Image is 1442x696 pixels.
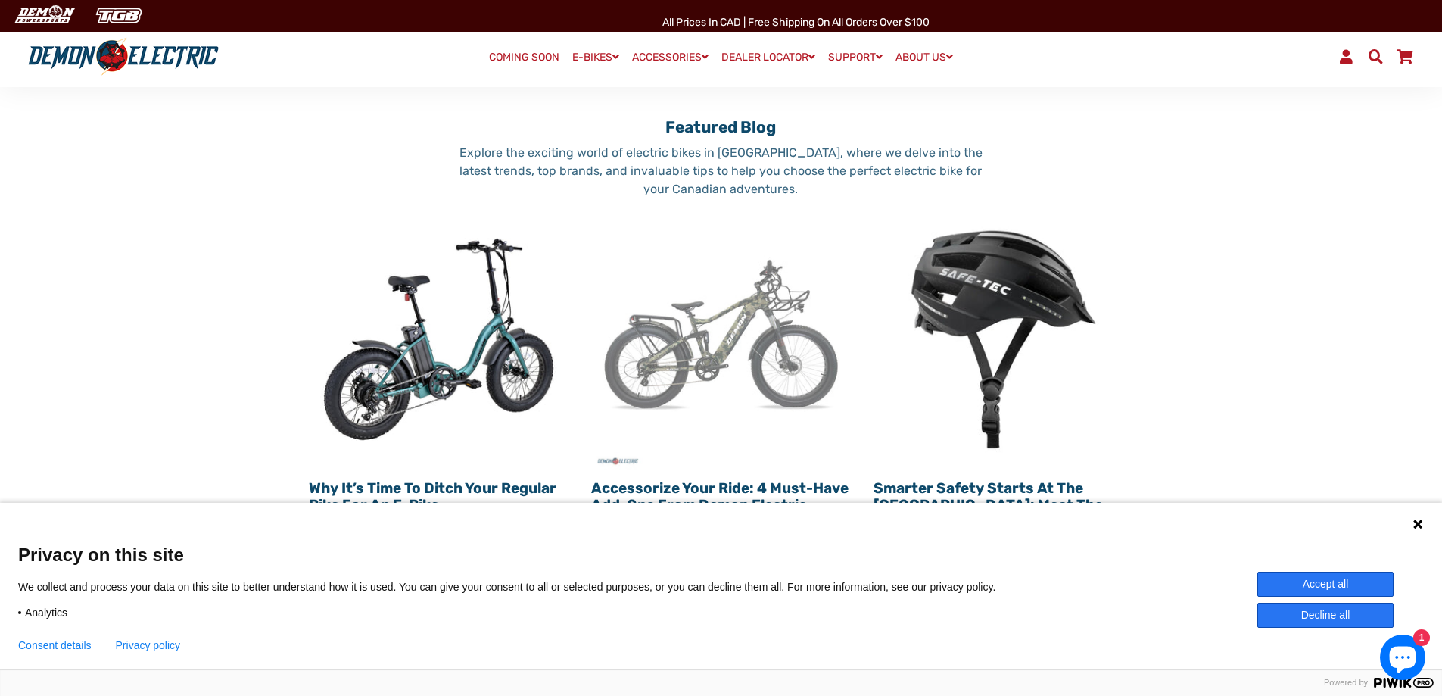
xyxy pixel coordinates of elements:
[591,209,851,469] img: Accessorize Your Ride: 4 Must-Have Add-Ons from Demon Electric
[450,117,992,136] h2: Featured blog
[1257,572,1394,597] button: Accept all
[662,16,930,29] span: All Prices in CAD | Free shipping on all orders over $100
[627,46,714,68] a: ACCESSORIES
[890,46,958,68] a: ABOUT US
[18,580,1018,594] p: We collect and process your data on this site to better understand how it is used. You can give y...
[484,47,565,68] a: COMING SOON
[1375,635,1430,684] inbox-online-store-chat: Shopify online store chat
[309,479,556,514] a: Why It’s Time to Ditch Your Regular Bike for an E-Bike
[88,3,150,28] img: TGB Canada
[874,209,1133,469] img: Smarter Safety Starts at the Helmet: Meet the Asgard by Demon Electric
[450,144,992,198] p: Explore the exciting world of electric bikes in [GEOGRAPHIC_DATA], where we delve into the latest...
[1318,678,1374,688] span: Powered by
[18,544,1424,566] span: Privacy on this site
[874,479,1103,532] a: Smarter Safety Starts at the [GEOGRAPHIC_DATA]: Meet the Asgard by Demon Electric
[716,46,821,68] a: DEALER LOCATOR
[25,606,67,620] span: Analytics
[823,46,888,68] a: SUPPORT
[18,639,92,651] button: Consent details
[116,639,181,651] a: Privacy policy
[23,37,224,76] img: Demon Electric logo
[309,209,568,469] img: Why It’s Time to Ditch Your Regular Bike for an E-Bike
[1257,603,1394,628] button: Decline all
[591,479,849,514] a: Accessorize Your Ride: 4 Must-Have Add-Ons from Demon Electric
[8,3,80,28] img: Demon Electric
[567,46,624,68] a: E-BIKES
